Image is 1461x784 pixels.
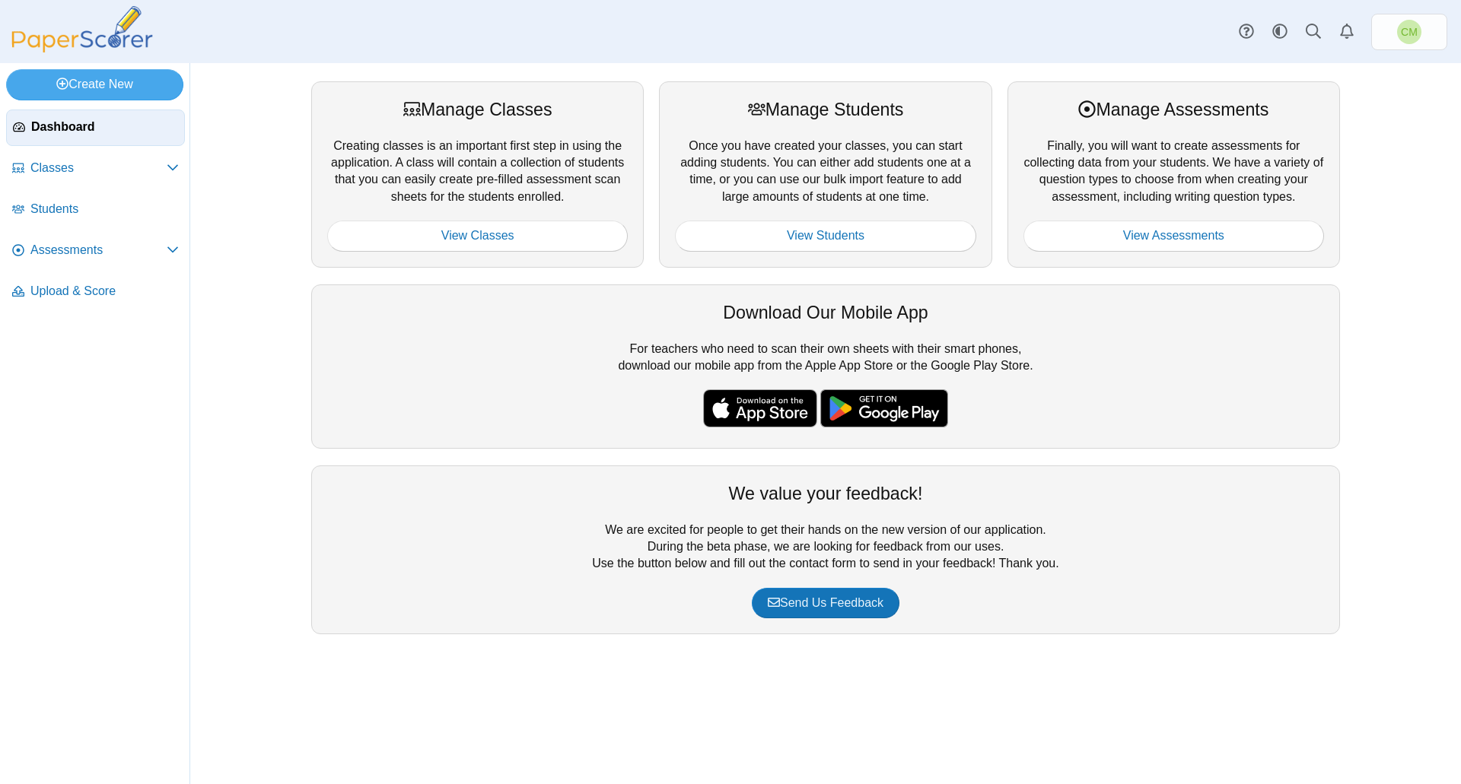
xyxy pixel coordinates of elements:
span: Students [30,201,179,217]
span: Classes [30,160,167,176]
a: Send Us Feedback [752,588,899,618]
div: Finally, you will want to create assessments for collecting data from your students. We have a va... [1007,81,1340,267]
img: google-play-badge.png [820,389,948,427]
a: Classes [6,151,185,187]
div: For teachers who need to scan their own sheets with their smart phones, download our mobile app f... [311,284,1340,449]
span: Assessments [30,242,167,259]
a: Create New [6,69,183,100]
span: Christine Munzer [1397,20,1421,44]
div: We value your feedback! [327,481,1324,506]
a: View Assessments [1023,221,1324,251]
a: PaperScorer [6,42,158,55]
img: PaperScorer [6,6,158,52]
a: View Classes [327,221,628,251]
span: Dashboard [31,119,178,135]
div: Once you have created your classes, you can start adding students. You can either add students on... [659,81,992,267]
div: Manage Assessments [1023,97,1324,122]
a: Christine Munzer [1371,14,1447,50]
div: Manage Students [675,97,976,122]
a: Upload & Score [6,274,185,310]
span: Upload & Score [30,283,179,300]
span: Send Us Feedback [768,596,883,609]
a: Assessments [6,233,185,269]
div: Creating classes is an important first step in using the application. A class will contain a coll... [311,81,644,267]
a: View Students [675,221,976,251]
span: Christine Munzer [1401,27,1418,37]
a: Dashboard [6,110,185,146]
a: Alerts [1330,15,1364,49]
img: apple-store-badge.svg [703,389,817,427]
div: Manage Classes [327,97,628,122]
a: Students [6,192,185,228]
div: Download Our Mobile App [327,300,1324,325]
div: We are excited for people to get their hands on the new version of our application. During the be... [311,465,1340,634]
